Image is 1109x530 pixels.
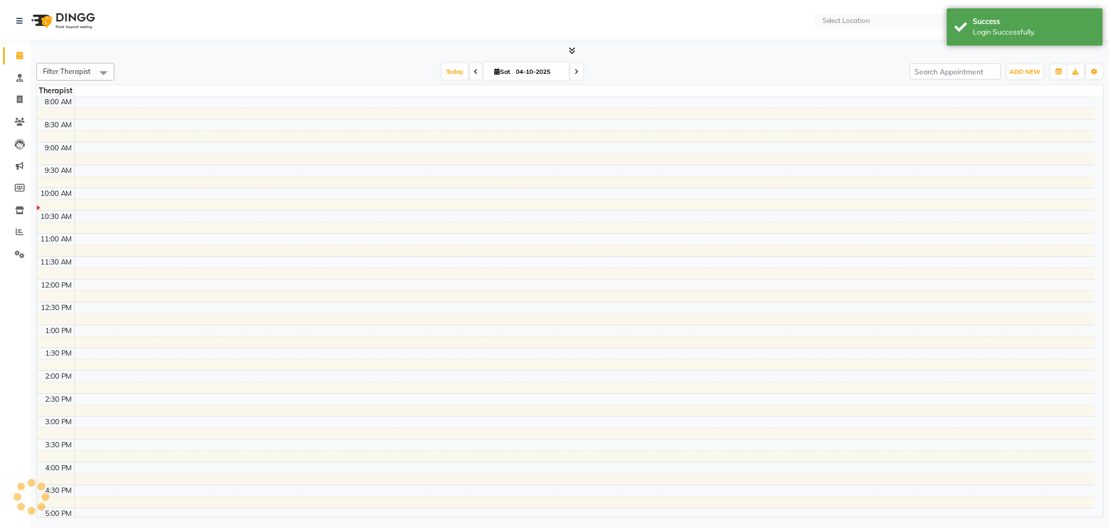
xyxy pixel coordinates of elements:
[27,4,99,34] img: logo
[44,326,75,337] div: 1:00 PM
[44,441,75,452] div: 3:30 PM
[44,510,75,521] div: 5:00 PM
[43,95,75,106] div: 8:00 AM
[39,211,75,222] div: 10:30 AM
[44,418,75,429] div: 3:00 PM
[37,84,75,95] div: Therapist
[44,487,75,498] div: 4:30 PM
[43,164,75,175] div: 9:30 AM
[44,372,75,383] div: 2:00 PM
[829,14,877,24] div: Select Location
[44,464,75,475] div: 4:00 PM
[43,141,75,152] div: 9:00 AM
[39,234,75,245] div: 11:00 AM
[917,62,1009,78] input: Search Appointment
[43,118,75,129] div: 8:30 AM
[517,62,570,78] input: 2025-10-04
[1015,63,1051,78] button: ADD NEW
[981,25,1104,36] div: Login Successfully.
[44,65,91,74] span: Filter Therapist
[445,62,472,78] span: Today
[1018,66,1049,74] span: ADD NEW
[39,257,75,268] div: 11:30 AM
[44,349,75,360] div: 1:30 PM
[496,66,517,74] span: Sat
[39,187,75,198] div: 10:00 AM
[39,303,75,314] div: 12:30 PM
[981,14,1104,25] div: Success
[44,395,75,406] div: 2:30 PM
[39,280,75,291] div: 12:00 PM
